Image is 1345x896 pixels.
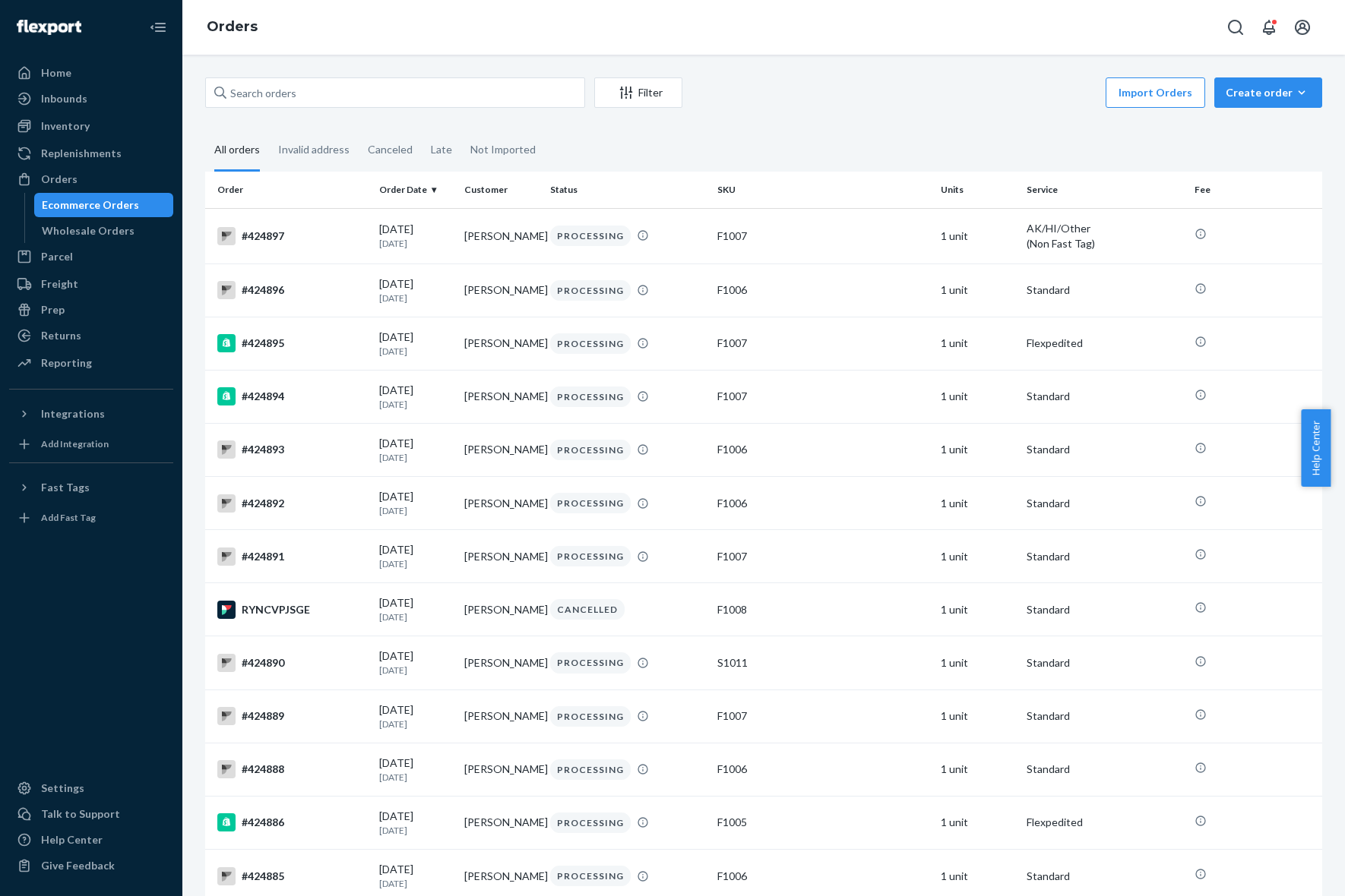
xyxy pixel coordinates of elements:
div: PROCESSING [550,706,631,727]
td: 1 unit [935,370,1021,423]
div: F1006 [717,442,929,457]
div: Help Center [41,832,103,847]
div: F1006 [717,869,929,884]
div: F1006 [717,282,929,298]
td: [PERSON_NAME] [458,743,544,796]
p: [DATE] [379,504,453,517]
div: PROCESSING [550,493,631,513]
div: CANCELLED [550,599,625,620]
div: [DATE] [379,436,453,464]
p: [DATE] [379,664,453,677]
div: [DATE] [379,542,453,570]
div: [DATE] [379,383,453,411]
p: Standard [1027,708,1182,724]
div: F1007 [717,229,929,244]
a: Inbounds [9,87,173,111]
div: Home [41,65,71,80]
div: #424889 [217,707,367,725]
th: Status [544,172,712,208]
div: F1007 [717,336,929,351]
div: F1007 [717,549,929,564]
div: F1007 [717,708,929,724]
a: Inventory [9,114,173,138]
td: [PERSON_NAME] [458,208,544,263]
td: 1 unit [935,796,1021,849]
p: [DATE] [379,345,453,358]
div: PROCESSING [550,759,631,780]
a: Add Integration [9,432,173,456]
div: #424886 [217,813,367,831]
button: Give Feedback [9,853,173,878]
div: (Non Fast Tag) [1027,236,1182,251]
p: [DATE] [379,877,453,890]
div: Create order [1226,85,1311,100]
button: Open account menu [1287,12,1318,43]
button: Import Orders [1106,77,1205,108]
a: Add Fast Tag [9,506,173,530]
div: [DATE] [379,648,453,677]
th: Units [935,172,1021,208]
div: PROCESSING [550,226,631,246]
div: [DATE] [379,702,453,730]
td: [PERSON_NAME] [458,530,544,583]
p: Standard [1027,655,1182,670]
div: Filter [595,85,682,100]
td: [PERSON_NAME] [458,317,544,370]
div: Inbounds [41,91,87,106]
div: Canceled [368,130,413,169]
div: Inventory [41,118,90,134]
td: 1 unit [935,317,1021,370]
div: Fast Tags [41,480,90,495]
p: [DATE] [379,398,453,411]
a: Settings [9,776,173,800]
div: #424897 [217,227,367,245]
button: Open Search Box [1220,12,1251,43]
td: 1 unit [935,689,1021,743]
div: #424896 [217,281,367,299]
a: Help Center [9,828,173,852]
a: Freight [9,272,173,296]
button: Integrations [9,402,173,426]
div: Parcel [41,249,73,264]
td: 1 unit [935,583,1021,636]
a: Reporting [9,351,173,375]
td: [PERSON_NAME] [458,263,544,317]
button: Filter [594,77,682,108]
div: Replenishments [41,146,122,161]
div: Not Imported [470,130,536,169]
div: Add Fast Tag [41,511,96,524]
td: [PERSON_NAME] [458,370,544,423]
div: Integrations [41,406,105,421]
div: PROCESSING [550,866,631,886]
a: Orders [9,167,173,191]
td: 1 unit [935,530,1021,583]
p: Standard [1027,549,1182,564]
p: [DATE] [379,237,453,250]
a: Talk to Support [9,802,173,826]
div: Give Feedback [41,858,115,873]
div: F1007 [717,389,929,404]
div: #424890 [217,654,367,672]
div: #424891 [217,547,367,566]
div: #424894 [217,387,367,405]
div: Freight [41,276,78,292]
div: [DATE] [379,276,453,304]
div: PROCESSING [550,280,631,301]
div: #424893 [217,440,367,459]
div: [DATE] [379,595,453,623]
p: Flexpedited [1027,336,1182,351]
p: Standard [1027,389,1182,404]
div: [DATE] [379,862,453,890]
div: All orders [214,130,260,172]
div: RYNCVPJSGE [217,601,367,619]
div: F1005 [717,815,929,830]
input: Search orders [205,77,585,108]
a: Replenishments [9,141,173,166]
div: F1006 [717,496,929,511]
div: [DATE] [379,330,453,358]
p: Standard [1027,442,1182,457]
div: PROCESSING [550,386,631,407]
div: Ecommerce Orders [42,197,139,213]
button: Create order [1214,77,1322,108]
div: [DATE] [379,222,453,250]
